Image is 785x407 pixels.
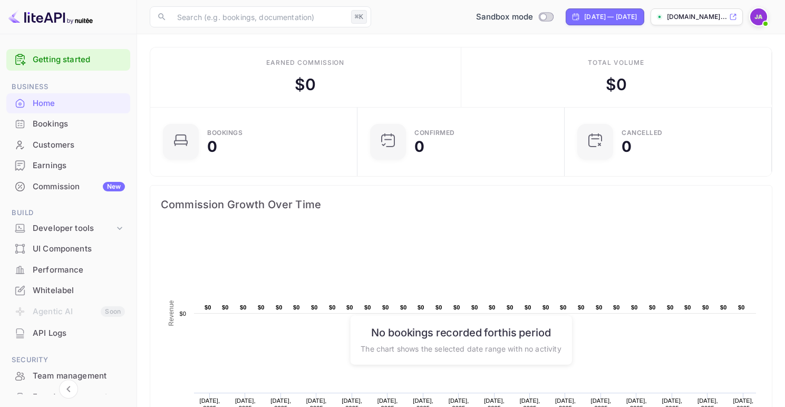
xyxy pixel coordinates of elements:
[584,12,637,22] div: [DATE] — [DATE]
[6,135,130,154] a: Customers
[400,304,407,311] text: $0
[168,300,175,326] text: Revenue
[472,11,558,23] div: Switch to Production mode
[750,8,767,25] img: Joseph Attard
[6,239,130,259] div: UI Components
[6,156,130,176] div: Earnings
[222,304,229,311] text: $0
[382,304,389,311] text: $0
[684,304,691,311] text: $0
[6,280,130,300] a: Whitelabel
[418,304,424,311] text: $0
[33,118,125,130] div: Bookings
[622,130,663,136] div: CANCELLED
[6,93,130,113] a: Home
[329,304,336,311] text: $0
[33,98,125,110] div: Home
[240,304,247,311] text: $0
[6,114,130,133] a: Bookings
[6,177,130,196] a: CommissionNew
[6,81,130,93] span: Business
[103,182,125,191] div: New
[6,366,130,386] div: Team management
[6,177,130,197] div: CommissionNew
[667,12,727,22] p: [DOMAIN_NAME]...
[33,139,125,151] div: Customers
[649,304,656,311] text: $0
[276,304,283,311] text: $0
[6,387,130,406] a: Fraud management
[8,8,93,25] img: LiteAPI logo
[542,304,549,311] text: $0
[525,304,531,311] text: $0
[667,304,674,311] text: $0
[258,304,265,311] text: $0
[59,380,78,399] button: Collapse navigation
[631,304,638,311] text: $0
[414,130,455,136] div: Confirmed
[6,114,130,134] div: Bookings
[311,304,318,311] text: $0
[606,73,627,96] div: $ 0
[414,139,424,154] div: 0
[33,370,125,382] div: Team management
[6,323,130,344] div: API Logs
[738,304,745,311] text: $0
[346,304,353,311] text: $0
[476,11,534,23] span: Sandbox mode
[622,139,632,154] div: 0
[179,311,186,317] text: $0
[6,156,130,175] a: Earnings
[364,304,371,311] text: $0
[6,260,130,280] div: Performance
[507,304,513,311] text: $0
[560,304,567,311] text: $0
[161,196,761,213] span: Commission Growth Over Time
[613,304,620,311] text: $0
[171,6,347,27] input: Search (e.g. bookings, documentation)
[6,366,130,385] a: Team management
[293,304,300,311] text: $0
[33,391,125,403] div: Fraud management
[361,326,561,338] h6: No bookings recorded for this period
[489,304,496,311] text: $0
[6,49,130,71] div: Getting started
[33,181,125,193] div: Commission
[6,323,130,343] a: API Logs
[33,160,125,172] div: Earnings
[6,260,130,279] a: Performance
[6,354,130,366] span: Security
[6,207,130,219] span: Build
[205,304,211,311] text: $0
[207,130,243,136] div: Bookings
[471,304,478,311] text: $0
[33,243,125,255] div: UI Components
[6,93,130,114] div: Home
[6,239,130,258] a: UI Components
[578,304,585,311] text: $0
[33,285,125,297] div: Whitelabel
[6,280,130,301] div: Whitelabel
[596,304,603,311] text: $0
[720,304,727,311] text: $0
[588,58,644,67] div: Total volume
[33,327,125,340] div: API Logs
[702,304,709,311] text: $0
[361,343,561,354] p: The chart shows the selected date range with no activity
[453,304,460,311] text: $0
[207,139,217,154] div: 0
[33,264,125,276] div: Performance
[351,10,367,24] div: ⌘K
[266,58,344,67] div: Earned commission
[6,219,130,238] div: Developer tools
[295,73,316,96] div: $ 0
[33,222,114,235] div: Developer tools
[6,135,130,156] div: Customers
[435,304,442,311] text: $0
[33,54,125,66] a: Getting started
